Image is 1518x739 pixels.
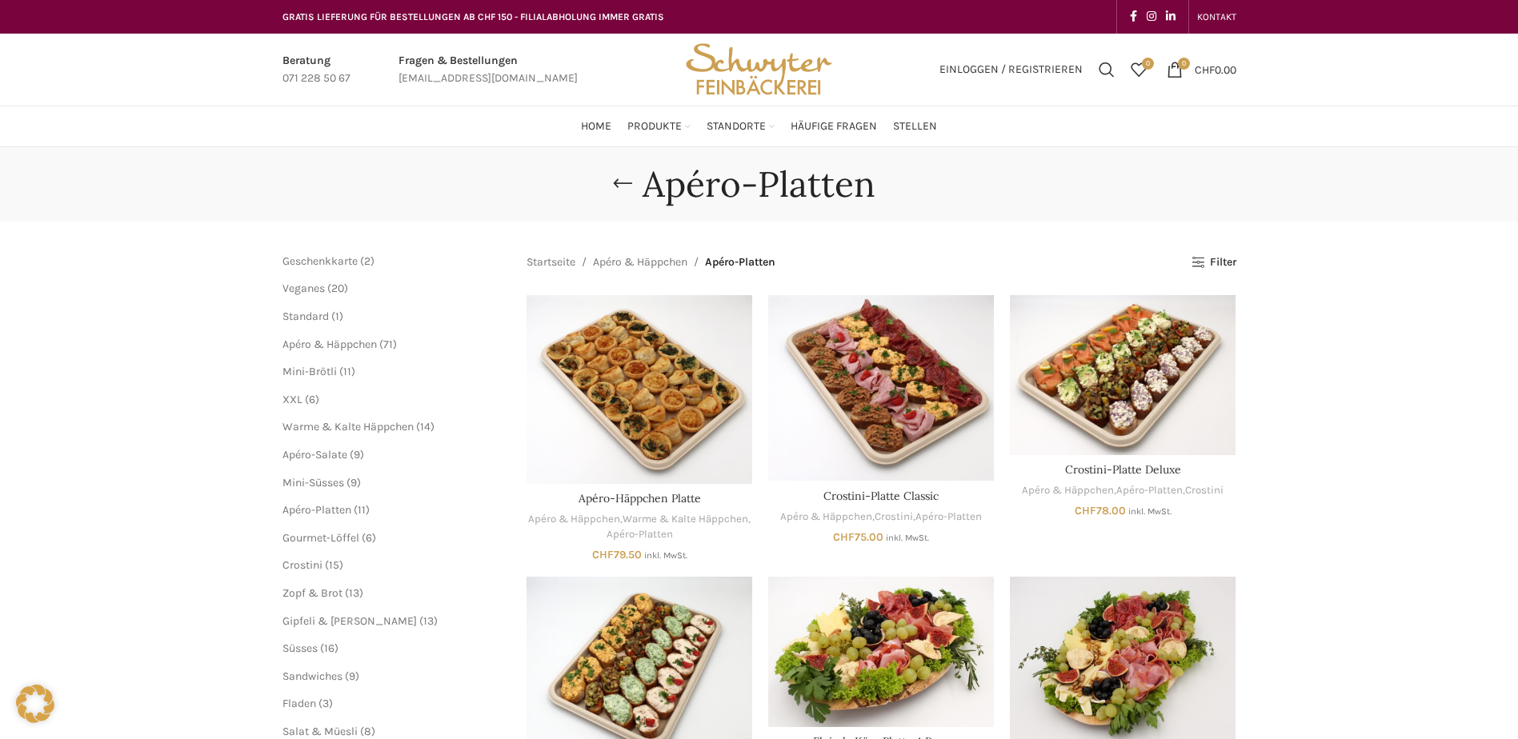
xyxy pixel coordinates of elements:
a: Stellen [893,110,937,142]
span: Apéro-Salate [282,448,347,461]
a: Apéro & Häppchen [282,338,377,351]
a: Standorte [707,110,775,142]
span: CHF [592,548,614,561]
span: 11 [343,365,351,378]
span: 6 [366,531,372,545]
span: Apéro-Platten [705,254,775,271]
span: 0 [1142,58,1154,70]
div: , , [527,512,752,541]
span: Crostini [282,558,322,572]
a: Geschenkkarte [282,254,358,268]
a: Warme & Kalte Häppchen [282,420,414,433]
a: Apéro & Häppchen [780,509,872,525]
a: Apéro-Häppchen Platte [527,295,752,484]
span: XXL [282,393,302,406]
a: Home [581,110,611,142]
a: Sandwiches [282,669,342,683]
bdi: 0.00 [1195,62,1236,76]
a: Fladen [282,697,316,710]
a: 0 [1123,54,1155,86]
span: 13 [349,586,359,600]
a: Infobox link [282,52,350,88]
a: Apéro-Häppchen Platte [579,491,701,505]
div: Main navigation [274,110,1244,142]
span: Häufige Fragen [791,119,877,134]
a: 0 CHF0.00 [1159,54,1244,86]
span: 16 [324,641,334,655]
a: Crostini [875,509,913,525]
a: Warme & Kalte Häppchen [623,512,748,527]
a: Crostini-Platte Classic [768,295,994,481]
span: Standorte [707,119,766,134]
img: Bäckerei Schwyter [680,34,837,106]
span: Produkte [627,119,682,134]
a: Einloggen / Registrieren [931,54,1091,86]
a: Süsses [282,641,318,655]
a: Mini-Brötli [282,365,337,378]
a: Startseite [527,254,575,271]
span: KONTAKT [1197,11,1236,22]
a: Standard [282,310,329,323]
a: Salat & Müesli [282,725,358,738]
span: 9 [350,476,357,489]
a: Site logo [680,62,837,75]
span: Gipfeli & [PERSON_NAME] [282,614,417,628]
a: Produkte [627,110,691,142]
a: Crostini-Platte Deluxe [1065,462,1181,477]
span: 3 [322,697,329,710]
a: Fleisch-Käse Platte 4 Pers. [768,577,994,727]
bdi: 78.00 [1075,504,1126,517]
div: Secondary navigation [1189,1,1244,33]
a: Filter [1192,256,1236,270]
a: Mini-Süsses [282,476,344,489]
a: Suchen [1091,54,1123,86]
span: Apéro-Platten [282,503,351,517]
span: 13 [423,614,434,628]
nav: Breadcrumb [527,254,775,271]
a: Gourmet-Löffel [282,531,359,545]
a: Veganes [282,282,325,295]
a: Apéro-Platten [1116,483,1183,498]
a: Crostini-Platte Classic [823,489,939,503]
span: GRATIS LIEFERUNG FÜR BESTELLUNGEN AB CHF 150 - FILIALABHOLUNG IMMER GRATIS [282,11,664,22]
a: Crostini [1185,483,1224,498]
span: 6 [309,393,315,406]
span: 9 [354,448,360,461]
div: , , [768,509,994,525]
span: CHF [1195,62,1215,76]
a: Apéro & Häppchen [1022,483,1114,498]
a: Zopf & Brot [282,586,342,600]
a: Apéro-Platten [607,527,673,542]
a: Apéro & Häppchen [593,254,687,271]
span: 14 [420,420,431,433]
bdi: 79.50 [592,548,642,561]
div: Meine Wunschliste [1123,54,1155,86]
span: 8 [364,725,371,738]
span: 15 [329,558,339,572]
span: 9 [349,669,355,683]
small: inkl. MwSt. [1128,506,1172,517]
span: CHF [833,530,855,544]
small: inkl. MwSt. [644,550,687,561]
a: Apéro-Platten [915,509,982,525]
small: inkl. MwSt. [886,533,929,543]
a: Linkedin social link [1161,6,1180,28]
span: 20 [331,282,344,295]
a: Facebook social link [1125,6,1142,28]
span: Home [581,119,611,134]
bdi: 75.00 [833,530,883,544]
a: Häufige Fragen [791,110,877,142]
